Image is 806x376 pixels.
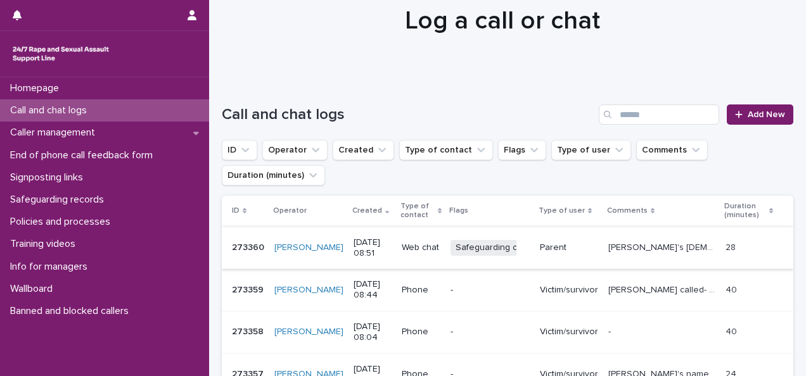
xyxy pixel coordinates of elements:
[451,240,551,256] span: Safeguarding concern
[352,204,382,218] p: Created
[451,327,530,337] p: -
[399,140,493,160] button: Type of contact
[222,106,594,124] h1: Call and chat logs
[274,327,343,337] a: [PERSON_NAME]
[232,240,267,253] p: 273360
[724,199,766,223] p: Duration (minutes)
[539,204,585,218] p: Type of user
[402,327,440,337] p: Phone
[607,204,648,218] p: Comments
[232,282,266,296] p: 273359
[274,242,343,253] a: [PERSON_NAME]
[400,199,435,223] p: Type of contact
[354,237,392,259] p: [DATE] 08:51
[5,172,93,184] p: Signposting links
[222,227,793,269] tr: 273360273360 [PERSON_NAME] [DATE] 08:51Web chatSafeguarding concernParent[PERSON_NAME]'s [DEMOGRA...
[5,82,69,94] p: Homepage
[262,140,328,160] button: Operator
[10,41,112,66] img: rhQMoQhaT3yELyF149Cw
[726,240,738,253] p: 28
[599,104,719,125] input: Search
[748,110,785,119] span: Add New
[333,140,394,160] button: Created
[232,324,266,337] p: 273358
[354,322,392,343] p: [DATE] 08:04
[551,140,631,160] button: Type of user
[608,282,718,296] p: Elizabeth called- survivor of rape Saturday morning by someone that she had been seeing in a D/V ...
[540,242,598,253] p: Parent
[5,194,114,206] p: Safeguarding records
[5,104,97,116] p: Call and chat logs
[5,238,86,250] p: Training videos
[727,104,793,125] a: Add New
[540,285,598,296] p: Victim/survivor
[222,311,793,353] tr: 273358273358 [PERSON_NAME] [DATE] 08:04Phone-Victim/survivor-- 4040
[222,140,257,160] button: ID
[451,285,530,296] p: -
[222,269,793,311] tr: 273359273359 [PERSON_NAME] [DATE] 08:44Phone-Victim/survivor[PERSON_NAME] called- survivor of rap...
[274,285,343,296] a: [PERSON_NAME]
[5,216,120,228] p: Policies and processes
[726,324,739,337] p: 40
[608,240,718,253] p: Kayleigh's 15 year old daughter experienced sexual assaults carried out by a 16 year old friend w...
[608,324,613,337] p: -
[5,305,139,317] p: Banned and blocked callers
[449,204,468,218] p: Flags
[402,285,440,296] p: Phone
[498,140,546,160] button: Flags
[273,204,307,218] p: Operator
[354,279,392,301] p: [DATE] 08:44
[5,149,163,161] p: End of phone call feedback form
[222,165,325,185] button: Duration (minutes)
[726,282,739,296] p: 40
[540,327,598,337] p: Victim/survivor
[402,242,440,253] p: Web chat
[5,283,63,295] p: Wallboard
[232,204,240,218] p: ID
[636,140,708,160] button: Comments
[5,127,105,139] p: Caller management
[222,6,784,36] h1: Log a call or chat
[5,261,98,273] p: Info for managers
